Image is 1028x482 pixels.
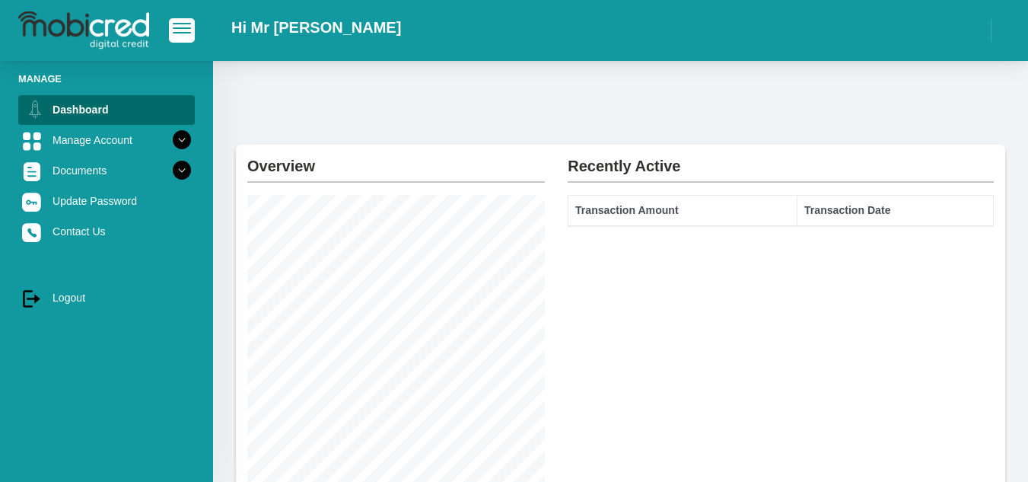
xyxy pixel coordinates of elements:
[247,145,545,175] h2: Overview
[231,18,401,37] h2: Hi Mr [PERSON_NAME]
[18,217,195,246] a: Contact Us
[18,72,195,86] li: Manage
[18,283,195,312] a: Logout
[18,95,195,124] a: Dashboard
[18,156,195,185] a: Documents
[568,196,797,226] th: Transaction Amount
[18,126,195,155] a: Manage Account
[18,187,195,215] a: Update Password
[797,196,994,226] th: Transaction Date
[18,11,149,49] img: logo-mobicred.svg
[568,145,994,175] h2: Recently Active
